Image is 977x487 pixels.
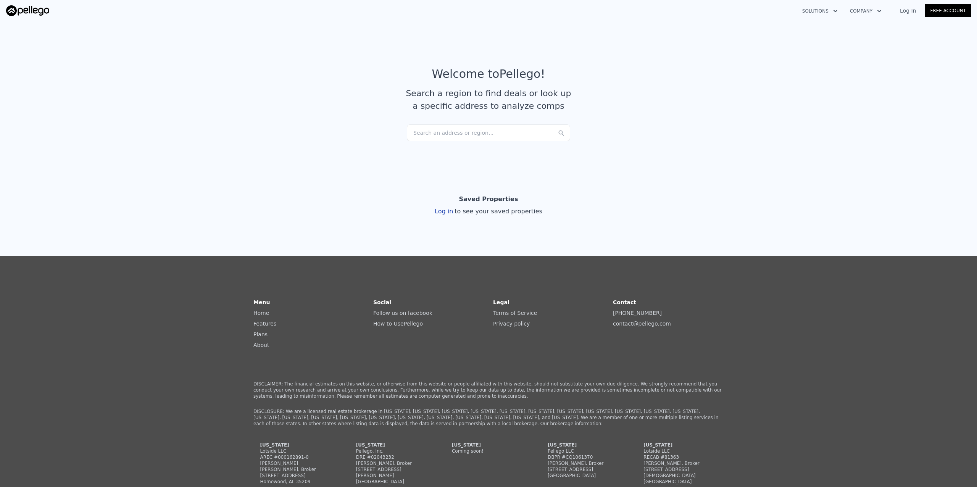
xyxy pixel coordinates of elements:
[253,408,724,427] p: DISCLOSURE: We are a licensed real estate brokerage in [US_STATE], [US_STATE], [US_STATE], [US_ST...
[253,310,269,316] a: Home
[6,5,49,16] img: Pellego
[260,479,334,485] div: Homewood, AL 35209
[253,342,269,348] a: About
[356,454,429,460] div: DRE #02043232
[407,124,570,141] div: Search an address or region...
[643,466,717,479] div: [STREET_ADDRESS][DEMOGRAPHIC_DATA]
[493,299,509,305] strong: Legal
[548,442,621,448] div: [US_STATE]
[493,321,530,327] a: Privacy policy
[452,442,525,448] div: [US_STATE]
[253,331,268,337] a: Plans
[260,454,334,460] div: AREC #000162891-0
[356,442,429,448] div: [US_STATE]
[373,310,432,316] a: Follow us on facebook
[796,4,844,18] button: Solutions
[452,448,525,454] div: Coming soon!
[891,7,925,15] a: Log In
[373,299,391,305] strong: Social
[643,460,717,466] div: [PERSON_NAME], Broker
[548,472,621,479] div: [GEOGRAPHIC_DATA]
[925,4,971,17] a: Free Account
[643,479,717,485] div: [GEOGRAPHIC_DATA]
[493,310,537,316] a: Terms of Service
[260,472,334,479] div: [STREET_ADDRESS]
[435,207,542,216] div: Log in
[356,448,429,454] div: Pellego, Inc.
[260,442,334,448] div: [US_STATE]
[643,454,717,460] div: RECAB #81363
[260,460,334,472] div: [PERSON_NAME] [PERSON_NAME], Broker
[613,299,636,305] strong: Contact
[356,460,429,466] div: [PERSON_NAME], Broker
[613,321,671,327] a: contact@pellego.com
[643,448,717,454] div: Lotside LLC
[548,460,621,466] div: [PERSON_NAME], Broker
[643,442,717,448] div: [US_STATE]
[548,448,621,454] div: Pellego LLC
[356,466,429,479] div: [STREET_ADDRESS][PERSON_NAME]
[548,466,621,472] div: [STREET_ADDRESS]
[548,454,621,460] div: DBPR #CQ1061370
[459,192,518,207] div: Saved Properties
[403,87,574,112] div: Search a region to find deals or look up a specific address to analyze comps
[432,67,545,81] div: Welcome to Pellego !
[844,4,888,18] button: Company
[253,321,276,327] a: Features
[260,448,334,454] div: Lotside LLC
[613,310,662,316] a: [PHONE_NUMBER]
[253,299,270,305] strong: Menu
[253,381,724,399] p: DISCLAIMER: The financial estimates on this website, or otherwise from this website or people aff...
[373,321,423,327] a: How to UsePellego
[453,208,542,215] span: to see your saved properties
[356,479,429,485] div: [GEOGRAPHIC_DATA]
